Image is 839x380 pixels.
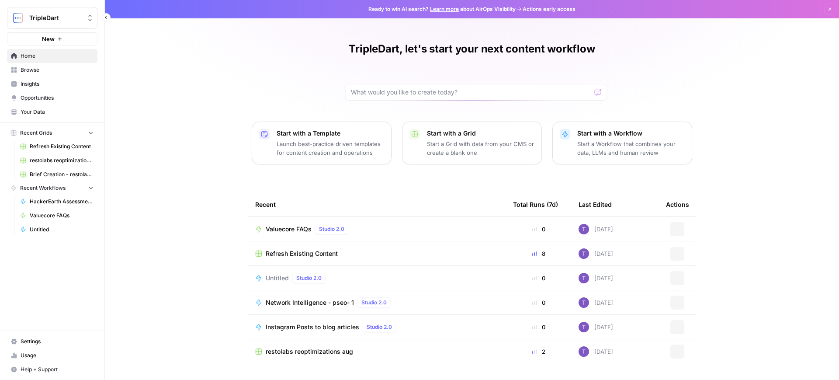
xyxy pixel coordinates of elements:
[30,157,94,164] span: restolabs reoptimizations aug
[277,129,384,138] p: Start with a Template
[16,195,97,209] a: HackerEarth Assessment Test | Final
[579,297,589,308] img: ogabi26qpshj0n8lpzr7tvse760o
[30,198,94,206] span: HackerEarth Assessment Test | Final
[666,192,689,216] div: Actions
[7,49,97,63] a: Home
[349,42,595,56] h1: TripleDart, let's start your next content workflow
[351,88,591,97] input: What would you like to create today?
[513,249,565,258] div: 8
[552,122,692,164] button: Start with a WorkflowStart a Workflow that combines your data, LLMs and human review
[16,209,97,223] a: Valuecore FAQs
[513,225,565,234] div: 0
[42,35,55,43] span: New
[16,167,97,181] a: Brief Creation - restolabs Grid (1)
[7,105,97,119] a: Your Data
[266,298,354,307] span: Network Intelligence - pseo- 1
[402,122,542,164] button: Start with a GridStart a Grid with data from your CMS or create a blank one
[523,5,576,13] span: Actions early access
[266,274,289,282] span: Untitled
[252,122,392,164] button: Start with a TemplateLaunch best-practice driven templates for content creation and operations
[20,184,66,192] span: Recent Workflows
[7,335,97,349] a: Settings
[513,274,565,282] div: 0
[21,66,94,74] span: Browse
[427,129,534,138] p: Start with a Grid
[513,298,565,307] div: 0
[579,273,613,283] div: [DATE]
[579,322,589,332] img: ogabi26qpshj0n8lpzr7tvse760o
[430,6,459,12] a: Learn more
[266,323,359,331] span: Instagram Posts to blog articles
[266,249,338,258] span: Refresh Existing Content
[579,192,612,216] div: Last Edited
[21,352,94,359] span: Usage
[255,192,499,216] div: Recent
[513,323,565,331] div: 0
[16,153,97,167] a: restolabs reoptimizations aug
[255,297,499,308] a: Network Intelligence - pseo- 1Studio 2.0
[579,273,589,283] img: ogabi26qpshj0n8lpzr7tvse760o
[579,248,589,259] img: ogabi26qpshj0n8lpzr7tvse760o
[266,225,312,234] span: Valuecore FAQs
[30,171,94,178] span: Brief Creation - restolabs Grid (1)
[21,108,94,116] span: Your Data
[21,366,94,373] span: Help + Support
[16,139,97,153] a: Refresh Existing Content
[579,224,589,234] img: ogabi26qpshj0n8lpzr7tvse760o
[21,52,94,60] span: Home
[361,299,387,307] span: Studio 2.0
[277,139,384,157] p: Launch best-practice driven templates for content creation and operations
[255,273,499,283] a: UntitledStudio 2.0
[7,181,97,195] button: Recent Workflows
[7,349,97,363] a: Usage
[255,322,499,332] a: Instagram Posts to blog articlesStudio 2.0
[7,91,97,105] a: Opportunities
[579,297,613,308] div: [DATE]
[10,10,26,26] img: TripleDart Logo
[21,80,94,88] span: Insights
[7,77,97,91] a: Insights
[513,347,565,356] div: 2
[266,347,353,356] span: restolabs reoptimizations aug
[21,94,94,102] span: Opportunities
[7,126,97,139] button: Recent Grids
[579,322,613,332] div: [DATE]
[368,5,516,13] span: Ready to win AI search? about AirOps Visibility
[255,224,499,234] a: Valuecore FAQsStudio 2.0
[513,192,558,216] div: Total Runs (7d)
[577,129,685,138] p: Start with a Workflow
[30,212,94,220] span: Valuecore FAQs
[255,249,499,258] a: Refresh Existing Content
[7,363,97,377] button: Help + Support
[579,224,613,234] div: [DATE]
[319,225,344,233] span: Studio 2.0
[29,14,82,22] span: TripleDart
[7,63,97,77] a: Browse
[367,323,392,331] span: Studio 2.0
[577,139,685,157] p: Start a Workflow that combines your data, LLMs and human review
[579,346,589,357] img: ogabi26qpshj0n8lpzr7tvse760o
[296,274,322,282] span: Studio 2.0
[7,7,97,29] button: Workspace: TripleDart
[579,346,613,357] div: [DATE]
[16,223,97,237] a: Untitled
[255,347,499,356] a: restolabs reoptimizations aug
[30,143,94,150] span: Refresh Existing Content
[427,139,534,157] p: Start a Grid with data from your CMS or create a blank one
[21,338,94,345] span: Settings
[20,129,52,137] span: Recent Grids
[579,248,613,259] div: [DATE]
[7,32,97,45] button: New
[30,226,94,234] span: Untitled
